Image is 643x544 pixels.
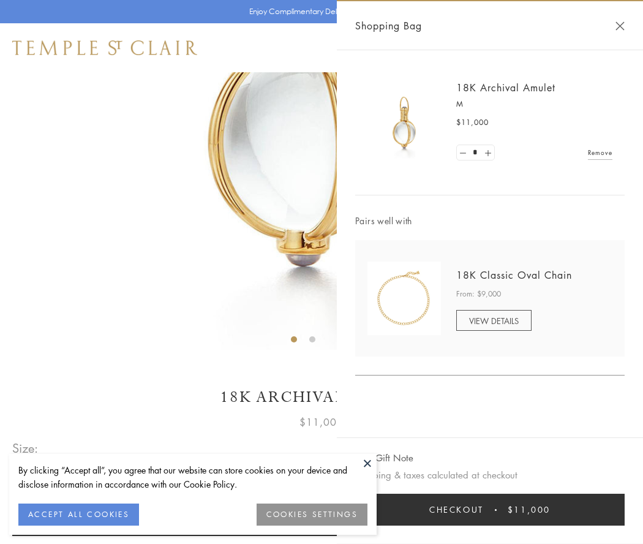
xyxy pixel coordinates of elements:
[249,6,388,18] p: Enjoy Complimentary Delivery & Returns
[355,494,625,526] button: Checkout $11,000
[456,98,612,110] p: M
[257,504,367,526] button: COOKIES SETTINGS
[456,288,501,300] span: From: $9,000
[456,268,572,282] a: 18K Classic Oval Chain
[12,40,197,55] img: Temple St. Clair
[355,214,625,228] span: Pairs well with
[12,387,631,408] h1: 18K Archival Amulet
[355,467,625,483] p: Shipping & taxes calculated at checkout
[469,315,519,327] span: VIEW DETAILS
[18,463,367,491] div: By clicking “Accept all”, you agree that our website can store cookies on your device and disclos...
[457,145,469,161] a: Set quantity to 0
[456,310,532,331] a: VIEW DETAILS
[355,450,413,466] button: Add Gift Note
[367,262,441,335] img: N88865-OV18
[456,81,555,94] a: 18K Archival Amulet
[508,503,551,516] span: $11,000
[367,86,441,159] img: 18K Archival Amulet
[18,504,139,526] button: ACCEPT ALL COOKIES
[299,414,344,430] span: $11,000
[615,21,625,31] button: Close Shopping Bag
[588,146,612,159] a: Remove
[355,18,422,34] span: Shopping Bag
[481,145,494,161] a: Set quantity to 2
[429,503,484,516] span: Checkout
[456,116,489,129] span: $11,000
[12,438,39,458] span: Size:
